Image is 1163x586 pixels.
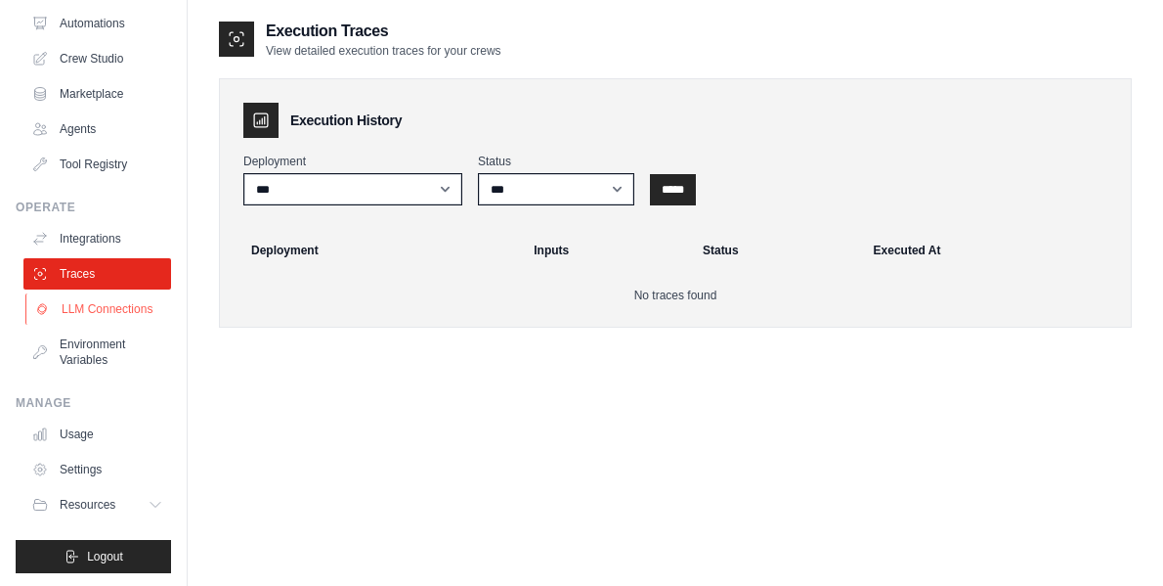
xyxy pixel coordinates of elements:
a: Marketplace [23,78,171,110]
p: View detailed execution traces for your crews [266,43,501,59]
th: Executed At [862,229,1123,272]
button: Logout [16,540,171,573]
a: Usage [23,419,171,450]
p: No traces found [243,288,1107,303]
a: Integrations [23,223,171,254]
a: Crew Studio [23,43,171,74]
a: LLM Connections [25,293,173,325]
span: Logout [87,549,123,564]
a: Tool Registry [23,149,171,180]
a: Agents [23,113,171,145]
th: Status [691,229,862,272]
th: Deployment [228,229,522,272]
div: Manage [16,395,171,411]
a: Traces [23,258,171,290]
h2: Execution Traces [266,20,501,43]
a: Automations [23,8,171,39]
label: Status [478,154,634,169]
span: Resources [60,497,115,513]
h3: Execution History [290,111,402,130]
a: Environment Variables [23,329,171,376]
a: Settings [23,454,171,485]
label: Deployment [243,154,462,169]
div: Operate [16,200,171,215]
th: Inputs [522,229,691,272]
button: Resources [23,489,171,520]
